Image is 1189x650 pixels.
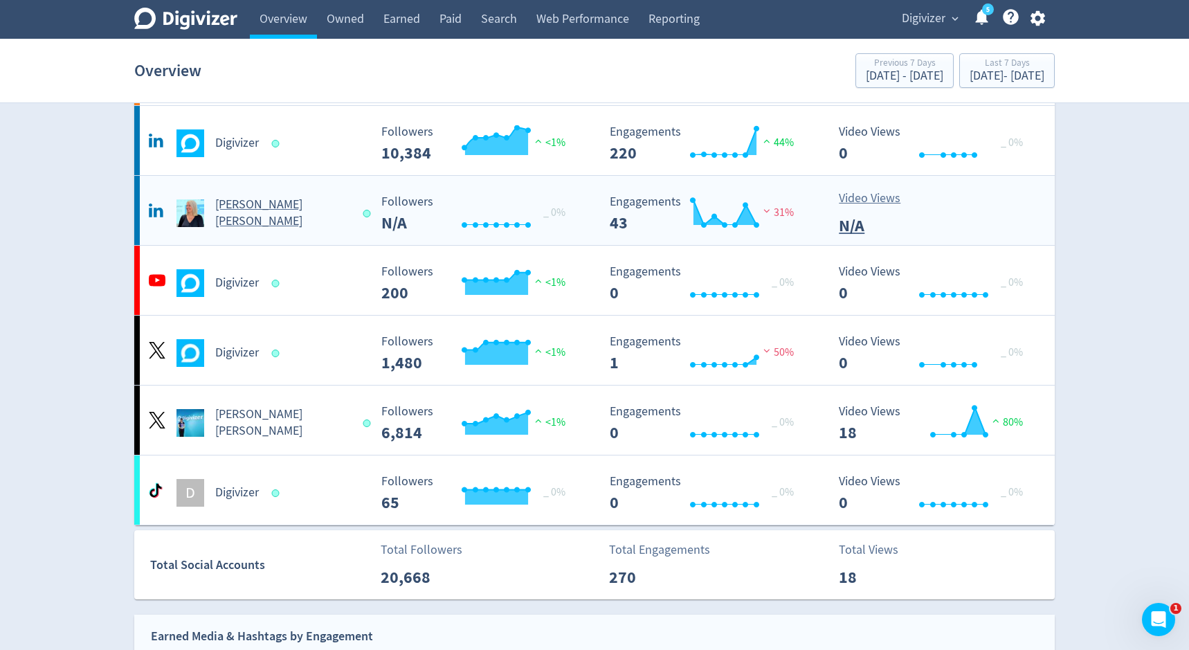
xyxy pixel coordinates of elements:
div: Earned Media & Hashtags by Engagement [151,626,373,647]
h5: Digivizer [215,135,259,152]
a: Digivizer undefinedDigivizer Followers --- Followers 1,480 <1% Engagements 1 Engagements 1 50% Vi... [134,316,1055,385]
div: [DATE] - [DATE] [866,70,943,82]
svg: Followers --- [374,195,582,232]
button: Last 7 Days[DATE]- [DATE] [959,53,1055,88]
span: 1 [1170,603,1181,614]
img: positive-performance.svg [532,136,545,146]
svg: Engagements 1 [603,335,810,372]
svg: Engagements 0 [603,475,810,512]
span: _ 0% [1001,485,1023,499]
span: 80% [989,415,1023,429]
svg: Followers --- [374,265,582,302]
svg: Followers --- [374,125,582,162]
span: 50% [760,345,794,359]
span: Data last synced: 12 Aug 2025, 5:01pm (AEST) [272,489,284,497]
span: _ 0% [1001,136,1023,150]
p: N/A [839,213,918,238]
svg: Video Views 0 [832,125,1040,162]
h5: [PERSON_NAME] [PERSON_NAME] [215,197,350,230]
span: Data last synced: 12 Aug 2025, 3:01pm (AEST) [272,140,284,147]
span: <1% [532,276,565,289]
a: Digivizer undefinedDigivizer Followers --- Followers 200 <1% Engagements 0 Engagements 0 _ 0% Vid... [134,246,1055,315]
span: <1% [532,345,565,359]
button: Previous 7 Days[DATE] - [DATE] [855,53,954,88]
a: 5 [982,3,994,15]
h5: Digivizer [215,345,259,361]
svg: Video Views 0 [832,335,1040,372]
h1: Overview [134,48,201,93]
img: positive-performance.svg [760,136,774,146]
svg: Video Views 0 [832,265,1040,302]
svg: Engagements 0 [603,405,810,442]
svg: Video Views 0 [832,475,1040,512]
p: Video Views [839,189,918,208]
a: Digivizer undefinedDigivizer Followers --- Followers 10,384 <1% Engagements 220 Engagements 220 4... [134,106,1055,175]
p: Total Views [839,541,918,559]
iframe: Intercom live chat [1142,603,1175,636]
img: positive-performance.svg [532,276,545,286]
h5: [PERSON_NAME] [PERSON_NAME] [215,406,350,440]
button: Digivizer [897,8,962,30]
p: 18 [839,565,918,590]
div: Last 7 Days [970,58,1044,70]
span: _ 0% [772,485,794,499]
p: Total Followers [381,541,462,559]
svg: Engagements 43 [603,195,810,232]
span: 31% [760,206,794,219]
span: expand_more [949,12,961,25]
h5: Digivizer [215,275,259,291]
text: 5 [986,5,990,15]
svg: Followers --- [374,475,582,512]
p: 20,668 [381,565,460,590]
span: 44% [760,136,794,150]
img: Emma Lo Russo undefined [176,199,204,227]
svg: Video Views 18 [832,405,1040,442]
span: _ 0% [772,415,794,429]
span: Data last synced: 12 Aug 2025, 11:02am (AEST) [363,419,374,427]
span: _ 0% [543,206,565,219]
svg: Followers --- [374,405,582,442]
h5: Digivizer [215,485,259,501]
span: _ 0% [772,276,794,289]
span: Data last synced: 12 Aug 2025, 11:02pm (AEST) [272,350,284,357]
div: Previous 7 Days [866,58,943,70]
div: [DATE] - [DATE] [970,70,1044,82]
img: negative-performance.svg [760,206,774,216]
span: Digivizer [902,8,945,30]
img: Digivizer undefined [176,339,204,367]
span: <1% [532,415,565,429]
img: negative-performance.svg [760,345,774,356]
a: Emma Lo Russo undefined[PERSON_NAME] [PERSON_NAME] Followers --- _ 0% Followers N/A Engagements 4... [134,176,1055,245]
svg: Followers --- [374,335,582,372]
img: Digivizer undefined [176,129,204,157]
svg: Engagements 0 [603,265,810,302]
div: D [176,479,204,507]
span: <1% [532,136,565,150]
img: positive-performance.svg [532,345,545,356]
span: _ 0% [543,485,565,499]
div: Total Social Accounts [150,555,371,575]
p: 270 [609,565,689,590]
img: positive-performance.svg [989,415,1003,426]
svg: Engagements 220 [603,125,810,162]
img: positive-performance.svg [532,415,545,426]
a: Emma Lo Russo undefined[PERSON_NAME] [PERSON_NAME] Followers --- Followers 6,814 <1% Engagements ... [134,386,1055,455]
img: Digivizer undefined [176,269,204,297]
span: _ 0% [1001,276,1023,289]
p: Total Engagements [609,541,710,559]
span: Data last synced: 12 Aug 2025, 3:01pm (AEST) [363,210,374,217]
span: _ 0% [1001,345,1023,359]
a: DDigivizer Followers --- _ 0% Followers 65 Engagements 0 Engagements 0 _ 0% Video Views 0 Video V... [134,455,1055,525]
img: Emma Lo Russo undefined [176,409,204,437]
span: Data last synced: 13 Aug 2025, 6:02am (AEST) [272,280,284,287]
